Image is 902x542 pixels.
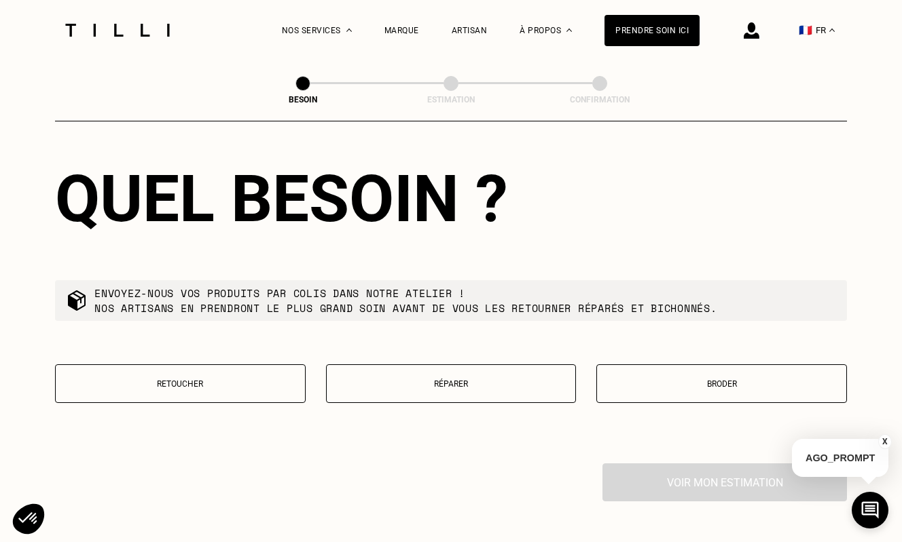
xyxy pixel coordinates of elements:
[792,439,888,477] p: AGO_PROMPT
[235,95,371,104] div: Besoin
[383,95,519,104] div: Estimation
[326,364,577,403] button: Réparer
[333,379,569,389] p: Réparer
[829,28,835,32] img: menu déroulant
[744,22,759,39] img: icône connexion
[346,28,352,32] img: Menu déroulant
[94,286,717,315] p: Envoyez-nous vos produits par colis dans notre atelier ! Nos artisans en prendront le plus grand ...
[532,95,668,104] div: Confirmation
[799,24,812,37] span: 🇫🇷
[55,161,847,237] div: Quel besoin ?
[384,26,419,35] a: Marque
[566,28,572,32] img: Menu déroulant à propos
[66,290,88,311] img: commande colis
[878,434,892,449] button: X
[60,24,175,37] img: Logo du service de couturière Tilli
[605,15,700,46] a: Prendre soin ici
[55,364,306,403] button: Retoucher
[62,379,298,389] p: Retoucher
[596,364,847,403] button: Broder
[604,379,840,389] p: Broder
[452,26,488,35] a: Artisan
